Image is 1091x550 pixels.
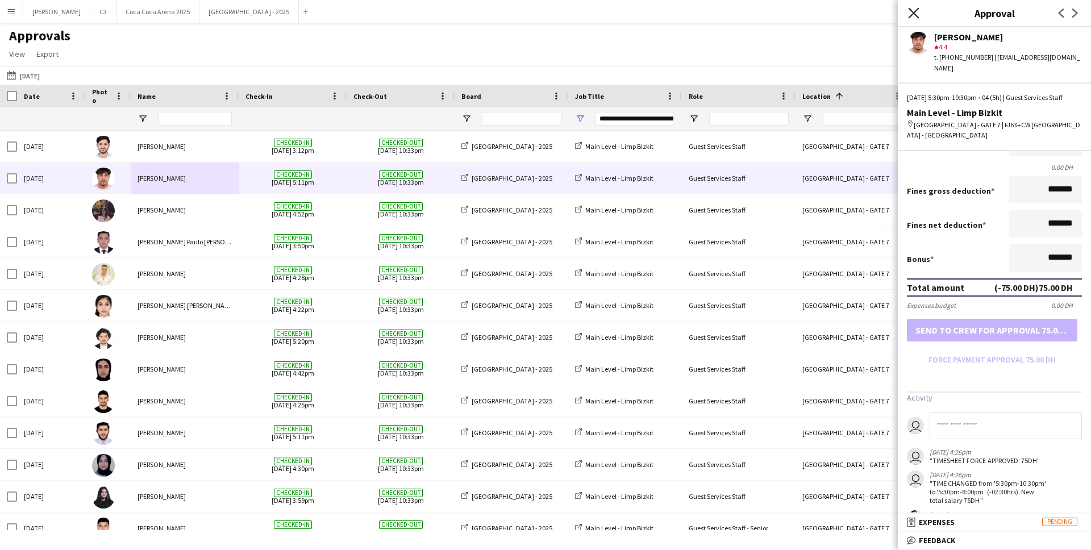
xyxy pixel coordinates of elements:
[682,417,796,448] div: Guest Services Staff
[689,92,703,101] span: Role
[472,142,552,151] span: [GEOGRAPHIC_DATA] - 2025
[682,194,796,226] div: Guest Services Staff
[131,131,239,162] div: [PERSON_NAME]
[131,512,239,544] div: [PERSON_NAME]
[934,42,1082,52] div: 4.4
[796,322,909,353] div: [GEOGRAPHIC_DATA] - GATE 7
[575,301,653,310] a: Main Level - Limp Bizkit
[907,107,1082,118] div: Main Level - Limp Bizkit
[245,194,340,226] span: [DATE] 4:52pm
[682,258,796,289] div: Guest Services Staff
[907,163,1082,172] div: 0.00 DH
[907,448,924,465] app-user-avatar: Marisol Pestano
[92,390,115,413] img: Hamed Ali
[461,397,552,405] a: [GEOGRAPHIC_DATA] - 2025
[898,514,1091,531] mat-expansion-panel-header: ExpensesPending
[379,139,423,147] span: Checked-out
[575,269,653,278] a: Main Level - Limp Bizkit
[5,69,42,82] button: [DATE]
[379,393,423,402] span: Checked-out
[930,479,1047,505] div: "TIME CHANGED from '5:30pm-10:30pm' to '5:30pm-8:00pm' (-02:30hrs). New total salary 75DH"
[17,258,85,289] div: [DATE]
[92,168,115,190] img: Ahmed Khalil
[5,47,30,61] a: View
[92,327,115,349] img: Rakan Bassam
[92,422,115,445] img: Mohammad Mazin
[379,298,423,306] span: Checked-out
[461,524,552,532] a: [GEOGRAPHIC_DATA] - 2025
[472,174,552,182] span: [GEOGRAPHIC_DATA] - 2025
[379,266,423,274] span: Checked-out
[131,353,239,385] div: [PERSON_NAME]
[575,460,653,469] a: Main Level - Limp Bizkit
[575,492,653,501] a: Main Level - Limp Bizkit
[575,206,653,214] a: Main Level - Limp Bizkit
[482,112,561,126] input: Board Filter Input
[907,220,986,230] label: Fines net deduction
[585,460,653,469] span: Main Level - Limp Bizkit
[585,333,653,341] span: Main Level - Limp Bizkit
[796,290,909,321] div: [GEOGRAPHIC_DATA] - GATE 7
[461,92,481,101] span: Board
[353,226,448,257] span: [DATE] 10:33pm
[131,258,239,289] div: [PERSON_NAME]
[274,202,312,211] span: Checked-in
[379,170,423,179] span: Checked-out
[461,174,552,182] a: [GEOGRAPHIC_DATA] - 2025
[17,290,85,321] div: [DATE]
[575,114,585,124] button: Open Filter Menu
[17,131,85,162] div: [DATE]
[1042,518,1077,526] span: Pending
[585,428,653,437] span: Main Level - Limp Bizkit
[930,510,979,519] div: [DATE] 10:33pm
[575,92,604,101] span: Job Title
[23,1,90,23] button: [PERSON_NAME]
[17,385,85,416] div: [DATE]
[907,510,924,527] app-user-avatar: Ward Kamel
[461,238,552,246] a: [GEOGRAPHIC_DATA] - 2025
[919,535,956,545] span: Feedback
[274,489,312,497] span: Checked-in
[274,457,312,465] span: Checked-in
[353,417,448,448] span: [DATE] 10:33pm
[461,428,552,437] a: [GEOGRAPHIC_DATA] - 2025
[379,489,423,497] span: Checked-out
[575,174,653,182] a: Main Level - Limp Bizkit
[379,361,423,370] span: Checked-out
[245,449,340,480] span: [DATE] 4:30pm
[796,512,909,544] div: [GEOGRAPHIC_DATA] - GATE 7
[17,163,85,194] div: [DATE]
[379,425,423,434] span: Checked-out
[274,361,312,370] span: Checked-in
[709,112,789,126] input: Role Filter Input
[17,194,85,226] div: [DATE]
[131,385,239,416] div: [PERSON_NAME]
[575,397,653,405] a: Main Level - Limp Bizkit
[575,365,653,373] a: Main Level - Limp Bizkit
[245,92,273,101] span: Check-In
[472,524,552,532] span: [GEOGRAPHIC_DATA] - 2025
[245,385,340,416] span: [DATE] 4:25pm
[274,234,312,243] span: Checked-in
[379,234,423,243] span: Checked-out
[585,206,653,214] span: Main Level - Limp Bizkit
[930,456,1040,465] div: "TIMESHEET FORCE APPROVED: 75DH"
[472,428,552,437] span: [GEOGRAPHIC_DATA] - 2025
[907,186,994,196] label: Fines gross deduction
[92,231,115,254] img: John Paulo Dela Cruz
[907,120,1082,140] div: [GEOGRAPHIC_DATA] - GATE 7 | FJ63+CW [GEOGRAPHIC_DATA] - [GEOGRAPHIC_DATA]
[461,460,552,469] a: [GEOGRAPHIC_DATA] - 2025
[245,226,340,257] span: [DATE] 3:50pm
[92,518,115,540] img: Mostafa Haider
[461,142,552,151] a: [GEOGRAPHIC_DATA] - 2025
[796,258,909,289] div: [GEOGRAPHIC_DATA] - GATE 7
[907,282,964,293] div: Total amount
[472,365,552,373] span: [GEOGRAPHIC_DATA] - 2025
[930,470,1047,479] div: [DATE] 4:26pm
[245,353,340,385] span: [DATE] 4:42pm
[472,492,552,501] span: [GEOGRAPHIC_DATA] - 2025
[379,202,423,211] span: Checked-out
[585,301,653,310] span: Main Level - Limp Bizkit
[907,470,924,488] app-user-avatar: Marisol Pestano
[245,290,340,321] span: [DATE] 4:22pm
